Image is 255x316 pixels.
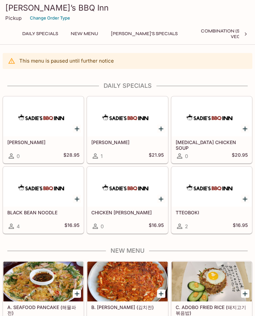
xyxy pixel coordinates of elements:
button: Change Order Type [27,13,73,23]
h5: $16.95 [149,222,164,230]
h5: $16.95 [64,222,79,230]
a: BLACK BEAN NOODLE4$16.95 [3,167,84,234]
button: Add A. SEAFOOD PANCAKE (해물파전) [73,290,81,298]
span: 0 [185,153,188,159]
h5: $28.95 [63,152,79,160]
button: Add GINSENG CHICKEN SOUP [241,125,249,133]
h5: [MEDICAL_DATA] CHICKEN SOUP [176,139,248,150]
p: This menu is paused until further notice [19,58,114,64]
button: Add C. ADOBO FRIED RICE (돼지고기 볶음밥) [241,290,249,298]
a: [PERSON_NAME]1$21.95 [87,96,168,163]
h5: BLACK BEAN NOODLE [7,210,79,215]
button: Add B. KIMCHI PANCAKE (김치전) [157,290,165,298]
button: [PERSON_NAME]'s Specials [107,29,181,38]
h5: $21.95 [149,152,164,160]
span: 2 [185,223,188,230]
div: BLACK BEAN NOODLE [3,167,83,207]
div: C. ADOBO FRIED RICE (돼지고기 볶음밥) [172,262,252,301]
button: New Menu [67,29,102,38]
button: Add KIMCHI PORK RIB STEW [157,125,165,133]
span: 4 [17,223,20,230]
a: [MEDICAL_DATA] CHICKEN SOUP0$20.95 [171,96,252,163]
span: 0 [17,153,20,159]
div: A. SEAFOOD PANCAKE (해물파전) [3,262,83,301]
h5: $20.95 [232,152,248,160]
button: Daily Specials [19,29,62,38]
h5: TTEOBOKI [176,210,248,215]
button: Add BLACK BEAN NOODLE [73,195,81,203]
h5: A. SEAFOOD PANCAKE (해물파전) [7,304,79,315]
a: CHICKEN [PERSON_NAME]0$16.95 [87,167,168,234]
span: 0 [101,223,104,230]
div: KIMCHI PORK RIB STEW [87,97,167,136]
div: B. KIMCHI PANCAKE (김치전) [87,262,167,301]
a: TTEOBOKI2$16.95 [171,167,252,234]
button: Add KALBI TANG [73,125,81,133]
button: Add TTEOBOKI [241,195,249,203]
p: Pickup [5,15,22,21]
h4: New Menu [3,247,252,254]
h5: C. ADOBO FRIED RICE (돼지고기 볶음밥) [176,304,248,315]
h4: Daily Specials [3,82,252,89]
h5: $16.95 [233,222,248,230]
span: 1 [101,153,103,159]
h3: [PERSON_NAME]’s BBQ Inn [5,3,250,13]
a: [PERSON_NAME]0$28.95 [3,96,84,163]
div: KALBI TANG [3,97,83,136]
h5: B. [PERSON_NAME] (김치전) [91,304,163,310]
h5: [PERSON_NAME] [7,139,79,145]
div: CHICKEN KATSU CURRY [87,167,167,207]
div: TTEOBOKI [172,167,252,207]
button: Add CHICKEN KATSU CURRY [157,195,165,203]
h5: CHICKEN [PERSON_NAME] [91,210,163,215]
div: GINSENG CHICKEN SOUP [172,97,252,136]
h5: [PERSON_NAME] [91,139,163,145]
